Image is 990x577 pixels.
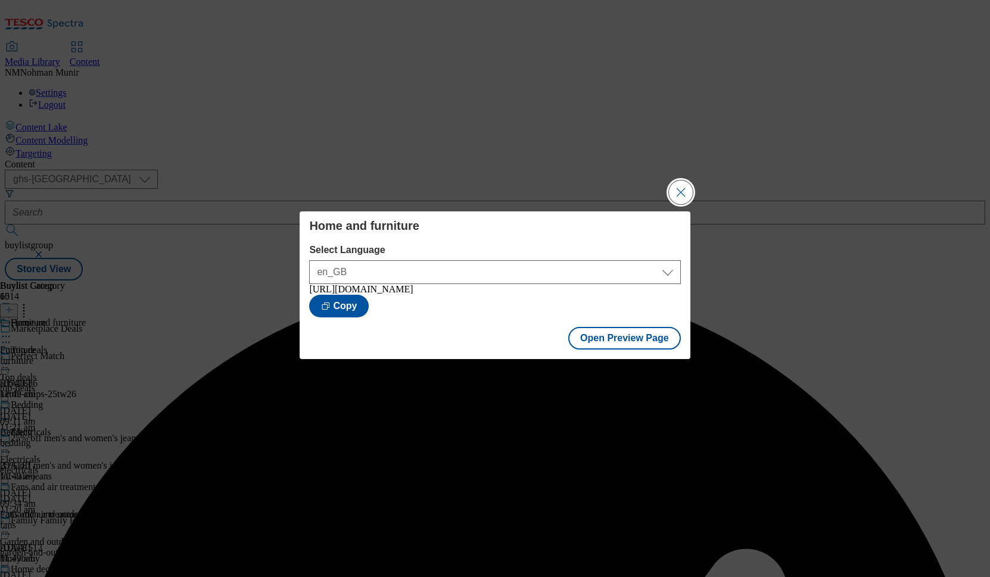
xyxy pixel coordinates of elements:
button: Open Preview Page [568,327,681,350]
div: [URL][DOMAIN_NAME] [309,284,680,295]
label: Select Language [309,245,680,255]
h4: Home and furniture [309,219,680,233]
button: Copy [309,295,369,317]
div: Modal [300,211,690,359]
button: Close Modal [669,180,693,204]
